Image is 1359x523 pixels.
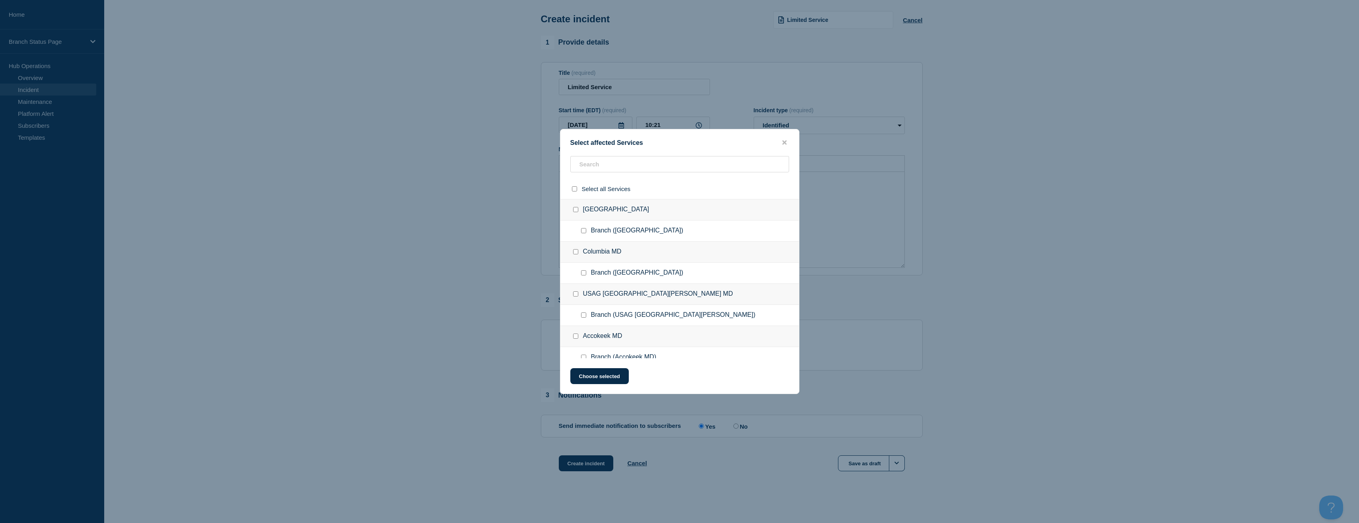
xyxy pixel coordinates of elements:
span: Branch (USAG [GEOGRAPHIC_DATA][PERSON_NAME]) [591,311,756,319]
span: Branch ([GEOGRAPHIC_DATA]) [591,269,683,277]
div: Columbia MD [560,242,799,263]
span: Select all Services [582,185,631,192]
div: [GEOGRAPHIC_DATA] [560,199,799,221]
input: Search [570,156,789,172]
div: USAG [GEOGRAPHIC_DATA][PERSON_NAME] MD [560,284,799,305]
input: Branch (Apple Valley CA) checkbox [581,228,586,233]
span: Branch (Accokeek MD) [591,353,657,361]
input: USAG Fort Detrick MD checkbox [573,291,578,297]
input: Branch (Columbia MD) checkbox [581,270,586,275]
input: Accokeek MD checkbox [573,334,578,339]
button: Choose selected [570,368,629,384]
button: close button [780,139,789,146]
span: Branch ([GEOGRAPHIC_DATA]) [591,227,683,235]
input: Apple Valley CA checkbox [573,207,578,212]
div: Accokeek MD [560,326,799,347]
input: Branch (USAG Fort Detrick MD) checkbox [581,312,586,318]
input: select all checkbox [572,186,577,191]
input: Branch (Accokeek MD) checkbox [581,355,586,360]
input: Columbia MD checkbox [573,249,578,254]
div: Select affected Services [560,139,799,146]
